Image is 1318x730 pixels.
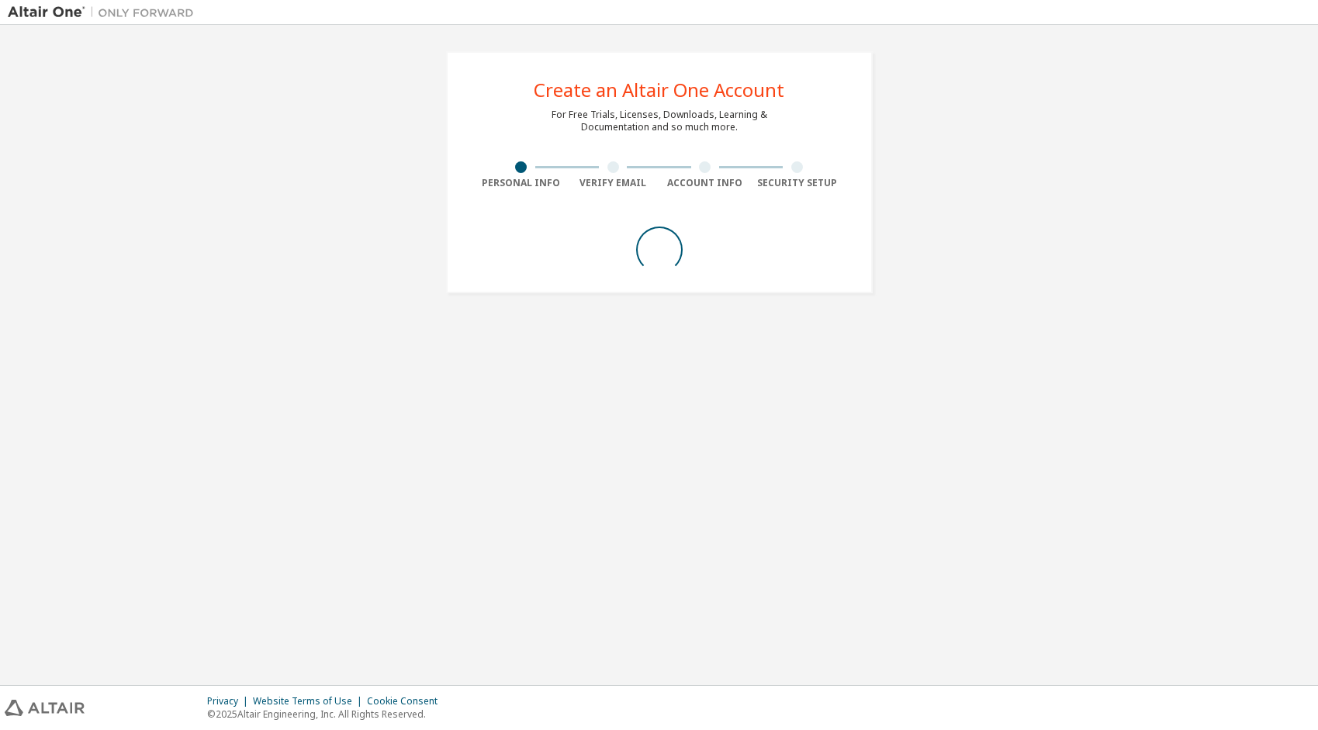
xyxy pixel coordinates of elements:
[207,708,447,721] p: © 2025 Altair Engineering, Inc. All Rights Reserved.
[5,700,85,716] img: altair_logo.svg
[659,177,752,189] div: Account Info
[476,177,568,189] div: Personal Info
[552,109,767,133] div: For Free Trials, Licenses, Downloads, Learning & Documentation and so much more.
[207,695,253,708] div: Privacy
[751,177,843,189] div: Security Setup
[253,695,367,708] div: Website Terms of Use
[367,695,447,708] div: Cookie Consent
[567,177,659,189] div: Verify Email
[534,81,784,99] div: Create an Altair One Account
[8,5,202,20] img: Altair One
